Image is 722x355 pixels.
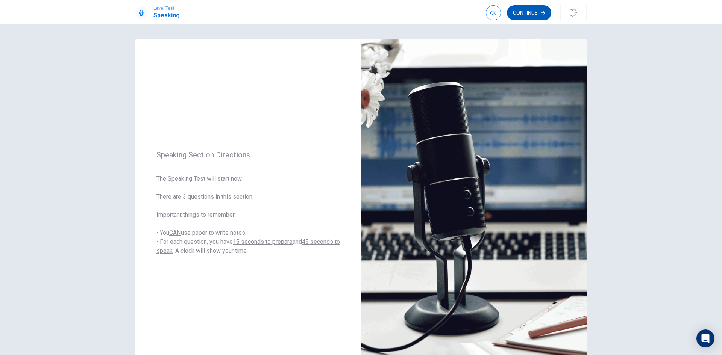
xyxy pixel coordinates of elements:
span: Speaking Section Directions [156,150,340,159]
u: 15 seconds to prepare [233,238,293,245]
div: Open Intercom Messenger [696,329,714,347]
h1: Speaking [153,11,180,20]
span: Level Test [153,6,180,11]
u: CAN [169,229,181,236]
button: Continue [507,5,551,20]
span: The Speaking Test will start now. There are 3 questions in this section. Important things to reme... [156,174,340,255]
